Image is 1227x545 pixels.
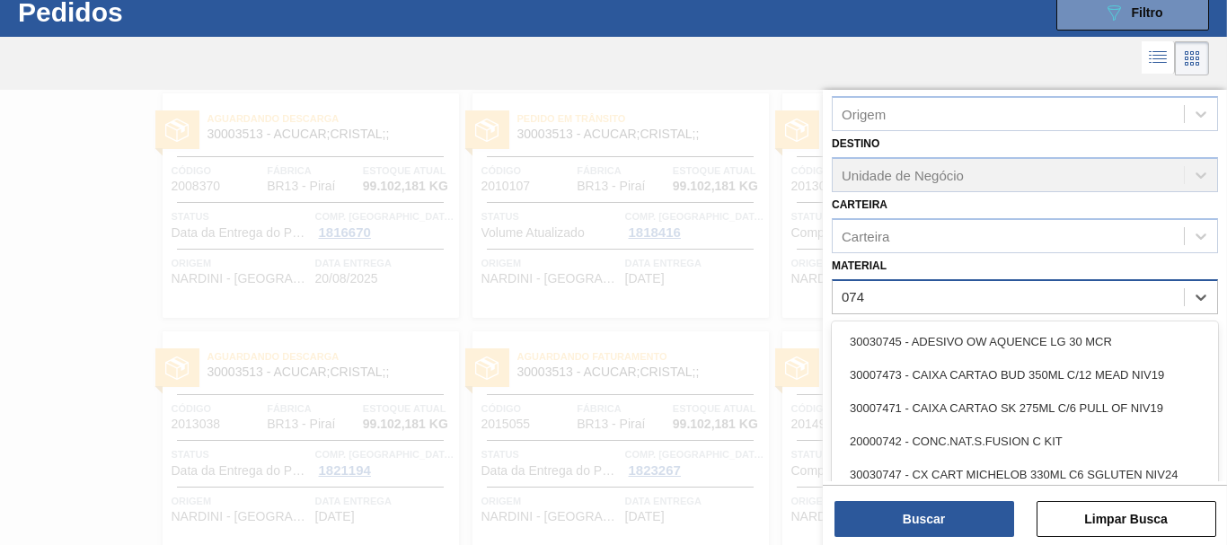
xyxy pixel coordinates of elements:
[832,325,1218,358] div: 30030745 - ADESIVO OW AQUENCE LG 30 MCR
[832,198,887,211] label: Carteira
[832,425,1218,458] div: 20000742 - CONC.NAT.S.FUSION C KIT
[832,391,1218,425] div: 30007471 - CAIXA CARTAO SK 275ML C/6 PULL OF NIV19
[1132,5,1163,20] span: Filtro
[1175,41,1209,75] div: Visão em Cards
[842,107,886,122] div: Origem
[832,137,879,150] label: Destino
[1142,41,1175,75] div: Visão em Lista
[842,228,889,243] div: Carteira
[832,458,1218,491] div: 30030747 - CX CART MICHELOB 330ML C6 SGLUTEN NIV24
[832,259,887,272] label: Material
[18,2,269,22] h1: Pedidos
[832,358,1218,391] div: 30007473 - CAIXA CARTAO BUD 350ML C/12 MEAD NIV19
